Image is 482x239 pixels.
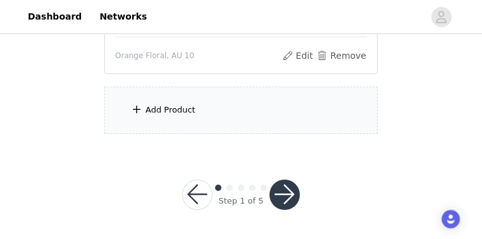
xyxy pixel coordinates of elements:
a: Networks [92,3,154,31]
button: Remove [316,48,367,63]
div: Add Product [145,104,195,116]
div: avatar [435,7,447,27]
a: Dashboard [20,3,89,31]
div: Step 1 of 5 [218,195,263,207]
div: Open Intercom Messenger [442,210,460,228]
span: Orange Floral, AU 10 [115,50,194,61]
button: Edit [281,48,314,63]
